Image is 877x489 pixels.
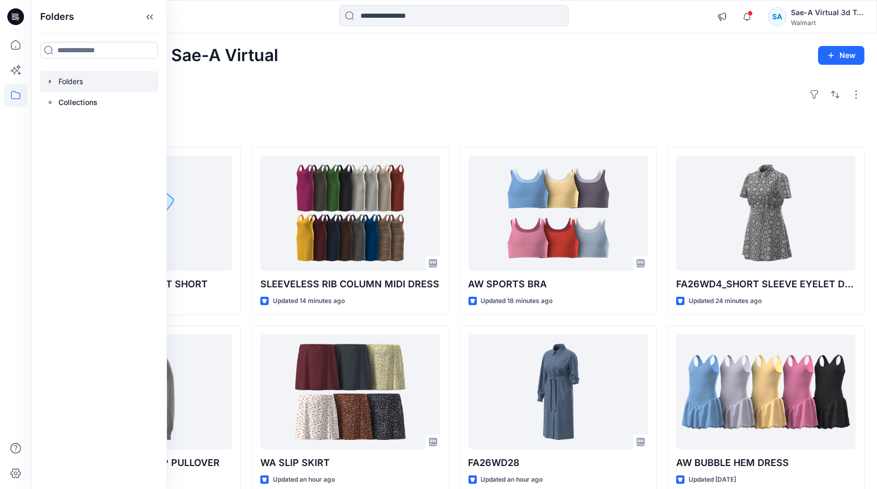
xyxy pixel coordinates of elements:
p: Updated an hour ago [273,474,335,485]
p: SLEEVELESS RIB COLUMN MIDI DRESS [260,277,440,292]
p: WA SLIP SKIRT [260,456,440,470]
p: Updated 24 minutes ago [689,296,762,307]
a: FA26WD4_SHORT SLEEVE EYELET DRESS [676,156,856,271]
a: AW SPORTS BRA [468,156,648,271]
p: AW BUBBLE HEM DRESS [676,456,856,470]
div: SA [768,7,787,26]
p: Updated an hour ago [481,474,543,485]
p: Collections [58,96,98,109]
p: FA26WD4_SHORT SLEEVE EYELET DRESS [676,277,856,292]
a: WA SLIP SKIRT [260,334,440,449]
div: Walmart [791,19,864,27]
p: FA26WD28 [468,456,648,470]
p: Updated 18 minutes ago [481,296,553,307]
h4: Styles [44,124,864,136]
p: Updated [DATE] [689,474,736,485]
p: Updated 14 minutes ago [273,296,345,307]
a: AW BUBBLE HEM DRESS [676,334,856,449]
p: AW SPORTS BRA [468,277,648,292]
a: SLEEVELESS RIB COLUMN MIDI DRESS [260,156,440,271]
div: Sae-A Virtual 3d Team [791,6,864,19]
button: New [818,46,864,65]
a: FA26WD28 [468,334,648,449]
